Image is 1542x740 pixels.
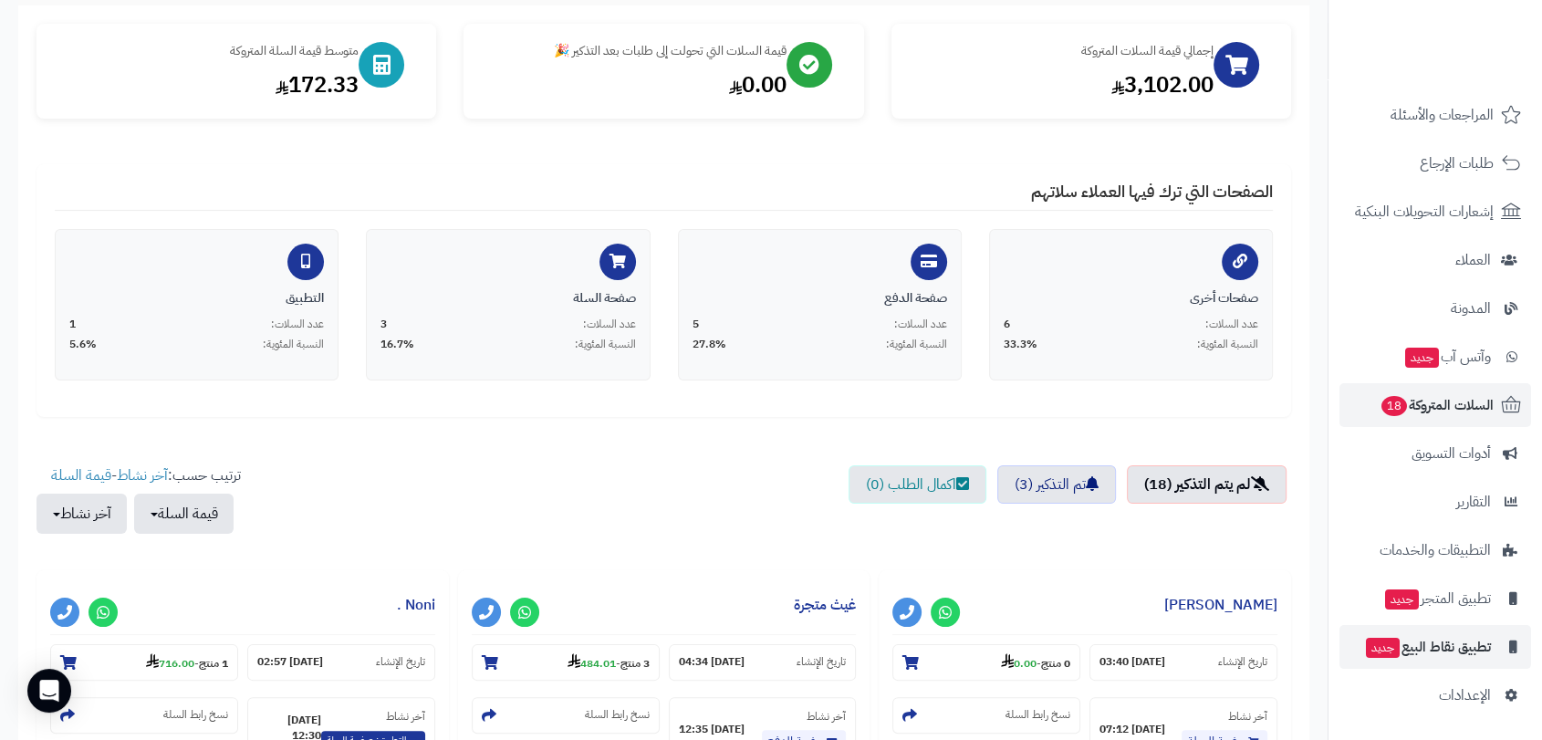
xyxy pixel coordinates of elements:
[679,654,745,670] strong: [DATE] 04:34
[620,655,650,672] strong: 3 منتج
[482,69,786,100] div: 0.00
[910,42,1214,60] div: إجمالي قيمة السلات المتروكة
[1339,625,1531,669] a: تطبيق نقاط البيعجديد
[1391,102,1494,128] span: المراجعات والأسئلة
[482,42,786,60] div: قيمة السلات التي تحولت إلى طلبات بعد التذكير 🎉
[1380,392,1494,418] span: السلات المتروكة
[1339,190,1531,234] a: إشعارات التحويلات البنكية
[472,644,660,681] section: 3 منتج-484.01
[1380,537,1491,563] span: التطبيقات والخدمات
[50,697,238,734] section: نسخ رابط السلة
[693,337,726,352] span: 27.8%
[472,697,660,734] section: نسخ رابط السلة
[1383,586,1491,611] span: تطبيق المتجر
[1339,238,1531,282] a: العملاء
[146,655,194,672] strong: 716.00
[1339,528,1531,572] a: التطبيقات والخدمات
[794,594,856,616] a: غيث متجرة
[849,465,986,504] a: اكمال الطلب (0)
[380,317,387,332] span: 3
[1004,289,1258,307] div: صفحات أخرى
[397,594,435,616] a: Noni .
[1339,577,1531,620] a: تطبيق المتجرجديد
[1339,432,1531,475] a: أدوات التسويق
[1381,396,1407,416] span: 18
[575,337,636,352] span: النسبة المئوية:
[380,289,635,307] div: صفحة السلة
[55,42,359,60] div: متوسط قيمة السلة المتروكة
[50,644,238,681] section: 1 منتج-716.00
[892,644,1080,681] section: 0 منتج-0.00
[51,464,111,486] a: قيمة السلة
[1127,465,1287,504] a: لم يتم التذكير (18)
[146,653,228,672] small: -
[693,317,699,332] span: 5
[585,707,650,723] small: نسخ رابط السلة
[1004,337,1037,352] span: 33.3%
[1355,199,1494,224] span: إشعارات التحويلات البنكية
[271,317,324,332] span: عدد السلات:
[894,317,947,332] span: عدد السلات:
[263,337,324,352] span: النسبة المئوية:
[892,697,1080,734] section: نسخ رابط السلة
[376,654,425,670] small: تاريخ الإنشاء
[55,69,359,100] div: 172.33
[1339,287,1531,330] a: المدونة
[1385,589,1419,610] span: جديد
[199,655,228,672] strong: 1 منتج
[997,465,1116,504] a: تم التذكير (3)
[1001,653,1070,672] small: -
[1412,441,1491,466] span: أدوات التسويق
[1339,480,1531,524] a: التقارير
[1455,247,1491,273] span: العملاء
[1218,654,1267,670] small: تاريخ الإنشاء
[1164,594,1277,616] a: [PERSON_NAME]
[1339,383,1531,427] a: السلات المتروكة18
[807,708,846,724] small: آخر نشاط
[693,289,947,307] div: صفحة الدفع
[1339,93,1531,137] a: المراجعات والأسئلة
[1439,683,1491,708] span: الإعدادات
[1041,655,1070,672] strong: 0 منتج
[1405,348,1439,368] span: جديد
[1366,638,1400,658] span: جديد
[910,69,1214,100] div: 3,102.00
[1451,296,1491,321] span: المدونة
[134,494,234,534] button: قيمة السلة
[36,494,127,534] button: آخر نشاط
[27,669,71,713] div: Open Intercom Messenger
[1420,151,1494,176] span: طلبات الإرجاع
[36,465,241,534] ul: ترتيب حسب: -
[1099,722,1165,737] strong: [DATE] 07:12
[679,722,745,737] strong: [DATE] 12:35
[886,337,947,352] span: النسبة المئوية:
[1001,655,1037,672] strong: 0.00
[1339,673,1531,717] a: الإعدادات
[1004,317,1010,332] span: 6
[797,654,846,670] small: تاريخ الإنشاء
[583,317,636,332] span: عدد السلات:
[1403,344,1491,370] span: وآتس آب
[1364,634,1491,660] span: تطبيق نقاط البيع
[117,464,168,486] a: آخر نشاط
[69,337,97,352] span: 5.6%
[1197,337,1258,352] span: النسبة المئوية:
[1339,335,1531,379] a: وآتس آبجديد
[69,289,324,307] div: التطبيق
[1418,48,1525,87] img: logo-2.png
[257,654,323,670] strong: [DATE] 02:57
[1005,707,1070,723] small: نسخ رابط السلة
[568,655,616,672] strong: 484.01
[568,653,650,672] small: -
[386,708,425,724] small: آخر نشاط
[1205,317,1258,332] span: عدد السلات:
[1099,654,1165,670] strong: [DATE] 03:40
[55,182,1273,211] h4: الصفحات التي ترك فيها العملاء سلاتهم
[1456,489,1491,515] span: التقارير
[1228,708,1267,724] small: آخر نشاط
[69,317,76,332] span: 1
[380,337,414,352] span: 16.7%
[163,707,228,723] small: نسخ رابط السلة
[1339,141,1531,185] a: طلبات الإرجاع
